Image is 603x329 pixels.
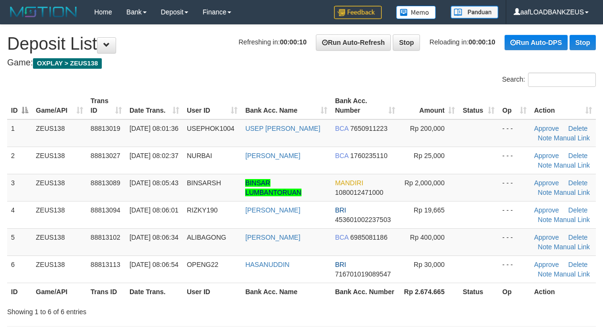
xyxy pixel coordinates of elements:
a: Manual Link [554,216,590,223]
a: Approve [534,261,559,268]
a: Run Auto-DPS [505,35,568,50]
a: Note [538,189,552,196]
span: Rp 25,000 [414,152,445,159]
a: Note [538,134,552,142]
td: - - - [498,147,530,174]
a: HASANUDDIN [245,261,290,268]
a: Stop [570,35,596,50]
a: Manual Link [554,270,590,278]
a: Run Auto-Refresh [316,34,391,51]
td: ZEUS138 [32,119,87,147]
th: Date Trans. [126,283,183,300]
span: 88813102 [91,233,120,241]
th: Game/API: activate to sort column ascending [32,92,87,119]
a: Approve [534,152,559,159]
td: - - - [498,201,530,228]
a: Approve [534,233,559,241]
span: USEPHOK1004 [187,125,235,132]
a: Note [538,161,552,169]
td: - - - [498,119,530,147]
span: BCA [335,152,348,159]
img: Feedback.jpg [334,6,382,19]
th: Status [459,283,498,300]
td: 6 [7,255,32,283]
a: Delete [568,152,587,159]
a: Delete [568,233,587,241]
th: User ID: activate to sort column ascending [183,92,241,119]
th: Bank Acc. Number [331,283,399,300]
span: [DATE] 08:06:54 [129,261,178,268]
span: 88813027 [91,152,120,159]
span: 88813094 [91,206,120,214]
td: ZEUS138 [32,174,87,201]
span: BRI [335,261,346,268]
a: Manual Link [554,161,590,169]
span: RIZKY190 [187,206,218,214]
td: - - - [498,228,530,255]
a: Manual Link [554,189,590,196]
span: [DATE] 08:02:37 [129,152,178,159]
h1: Deposit List [7,34,596,53]
span: [DATE] 08:06:01 [129,206,178,214]
td: ZEUS138 [32,201,87,228]
th: Trans ID: activate to sort column ascending [87,92,126,119]
a: Note [538,270,552,278]
a: [PERSON_NAME] [245,152,300,159]
h4: Game: [7,58,596,68]
th: Bank Acc. Name [241,283,331,300]
span: [DATE] 08:06:34 [129,233,178,241]
a: BINSAR LUMBANTORUAN [245,179,301,196]
span: Rp 200,000 [410,125,444,132]
a: Stop [393,34,420,51]
td: 1 [7,119,32,147]
td: ZEUS138 [32,228,87,255]
span: BINSARSH [187,179,221,187]
a: Delete [568,125,587,132]
a: Delete [568,179,587,187]
a: [PERSON_NAME] [245,233,300,241]
span: BRI [335,206,346,214]
span: OPENG22 [187,261,218,268]
a: Manual Link [554,134,590,142]
th: Action [530,283,596,300]
td: 4 [7,201,32,228]
span: Copy 716701019089547 to clipboard [335,270,391,278]
th: Action: activate to sort column ascending [530,92,596,119]
strong: 00:00:10 [280,38,307,46]
label: Search: [502,73,596,87]
th: Amount: activate to sort column ascending [399,92,459,119]
span: Copy 6985081186 to clipboard [350,233,388,241]
span: 88813089 [91,179,120,187]
span: Copy 1760235110 to clipboard [350,152,388,159]
span: Rp 400,000 [410,233,444,241]
span: Reloading in: [430,38,495,46]
span: Rp 2,000,000 [404,179,444,187]
a: USEP [PERSON_NAME] [245,125,320,132]
span: BCA [335,233,348,241]
td: 2 [7,147,32,174]
span: Copy 453601002237503 to clipboard [335,216,391,223]
img: MOTION_logo.png [7,5,80,19]
a: Approve [534,179,559,187]
a: Approve [534,206,559,214]
img: Button%20Memo.svg [396,6,436,19]
span: BCA [335,125,348,132]
span: Refreshing in: [238,38,306,46]
span: MANDIRI [335,179,363,187]
th: Status: activate to sort column ascending [459,92,498,119]
a: Delete [568,261,587,268]
span: 88813113 [91,261,120,268]
span: 88813019 [91,125,120,132]
span: OXPLAY > ZEUS138 [33,58,102,69]
th: Op: activate to sort column ascending [498,92,530,119]
th: Trans ID [87,283,126,300]
a: Delete [568,206,587,214]
strong: 00:00:10 [469,38,495,46]
a: Note [538,243,552,251]
th: Bank Acc. Number: activate to sort column ascending [331,92,399,119]
th: Date Trans.: activate to sort column ascending [126,92,183,119]
td: 5 [7,228,32,255]
span: Copy 7650911223 to clipboard [350,125,388,132]
a: Note [538,216,552,223]
td: - - - [498,174,530,201]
